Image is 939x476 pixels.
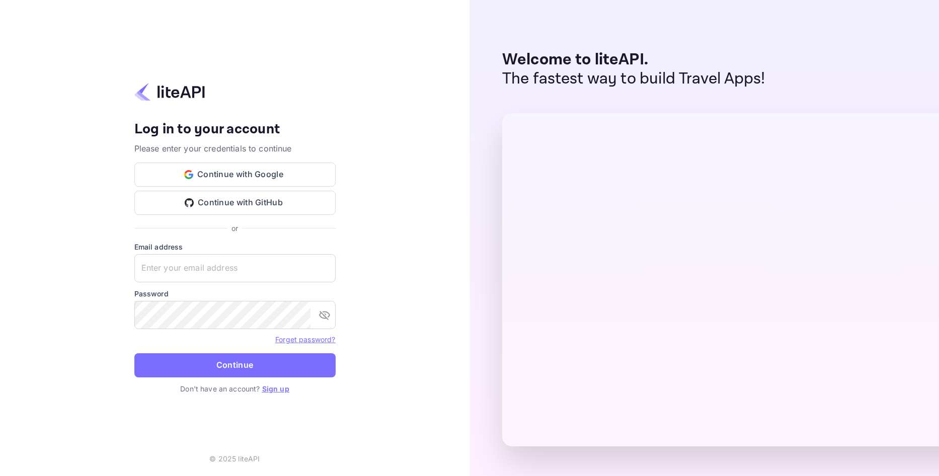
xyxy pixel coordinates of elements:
a: Forget password? [275,335,335,344]
button: Continue with Google [134,163,336,187]
label: Email address [134,242,336,252]
img: liteapi [134,82,205,102]
h4: Log in to your account [134,121,336,138]
label: Password [134,288,336,299]
input: Enter your email address [134,254,336,282]
a: Sign up [262,384,289,393]
p: © 2025 liteAPI [209,453,260,464]
button: Continue [134,353,336,377]
button: toggle password visibility [315,305,335,325]
p: Don't have an account? [134,383,336,394]
a: Forget password? [275,334,335,344]
p: The fastest way to build Travel Apps! [502,69,765,89]
p: Welcome to liteAPI. [502,50,765,69]
p: Please enter your credentials to continue [134,142,336,154]
p: or [231,223,238,233]
button: Continue with GitHub [134,191,336,215]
